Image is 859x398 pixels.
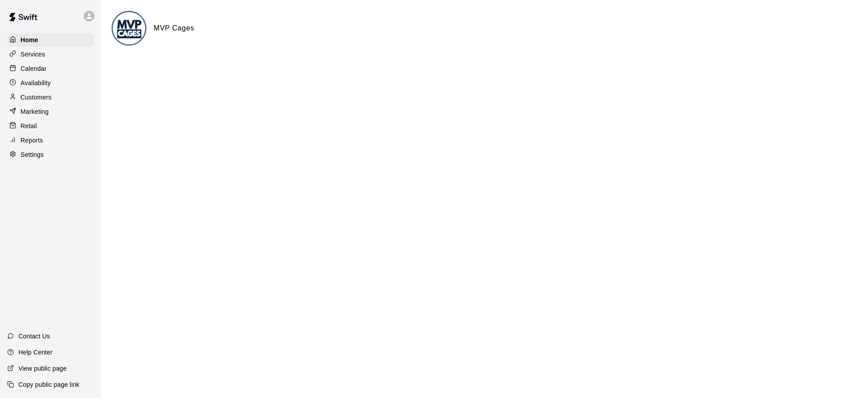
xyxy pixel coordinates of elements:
[18,348,52,357] p: Help Center
[7,33,94,47] a: Home
[113,12,146,46] img: MVP Cages logo
[21,150,44,159] p: Settings
[7,91,94,104] a: Customers
[7,105,94,118] a: Marketing
[154,22,194,34] h6: MVP Cages
[21,64,47,73] p: Calendar
[7,148,94,161] a: Settings
[7,62,94,75] a: Calendar
[21,50,45,59] p: Services
[18,332,50,341] p: Contact Us
[21,121,37,130] p: Retail
[21,93,52,102] p: Customers
[7,48,94,61] a: Services
[21,78,51,87] p: Availability
[21,107,49,116] p: Marketing
[21,136,43,145] p: Reports
[18,364,67,373] p: View public page
[7,134,94,147] a: Reports
[7,119,94,133] a: Retail
[21,35,39,44] p: Home
[7,76,94,90] a: Availability
[18,380,79,389] p: Copy public page link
